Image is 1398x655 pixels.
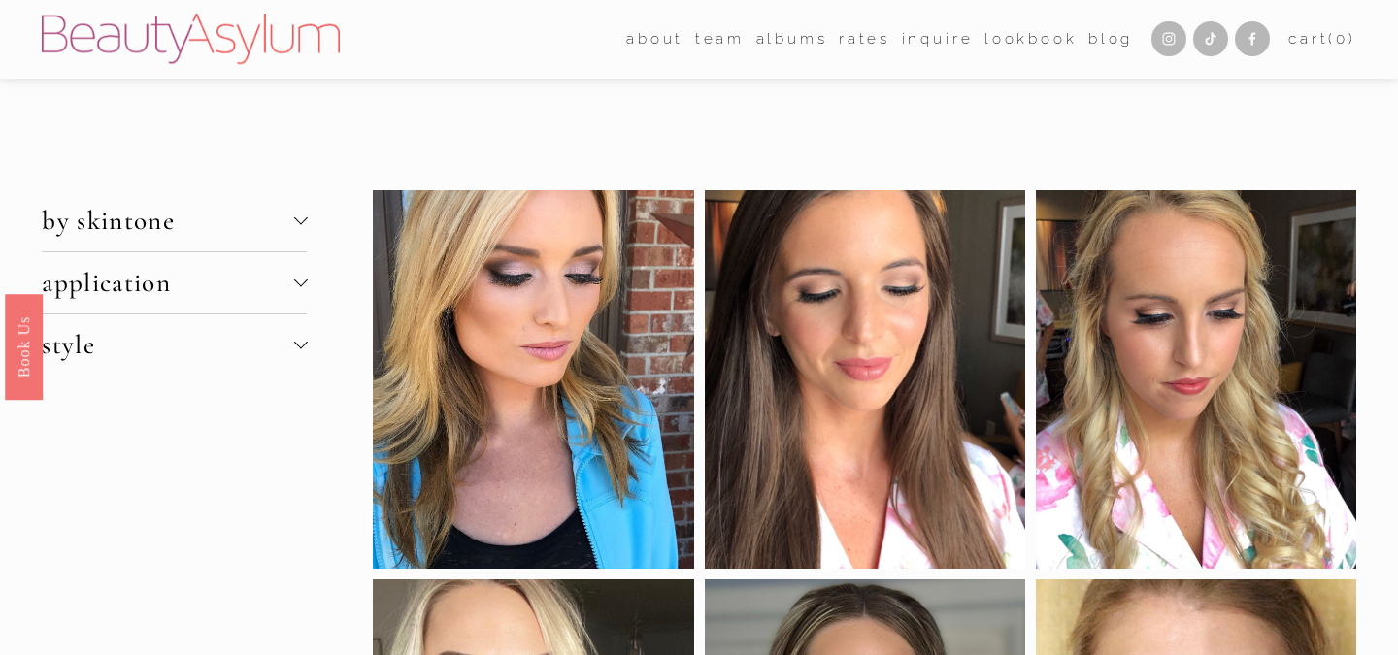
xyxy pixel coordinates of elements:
span: 0 [1336,30,1348,48]
span: application [42,267,293,299]
span: about [626,26,683,52]
a: albums [756,24,828,54]
a: folder dropdown [626,24,683,54]
a: Book Us [5,293,43,399]
span: by skintone [42,205,293,237]
button: application [42,252,307,313]
button: style [42,314,307,376]
span: ( ) [1328,30,1355,48]
a: 0 items in cart [1288,26,1356,52]
a: Lookbook [984,24,1078,54]
span: style [42,329,293,361]
span: team [695,26,745,52]
button: by skintone [42,190,307,251]
a: Instagram [1151,21,1186,56]
a: folder dropdown [695,24,745,54]
img: Beauty Asylum | Bridal Hair &amp; Makeup Charlotte &amp; Atlanta [42,14,340,64]
a: Facebook [1235,21,1270,56]
a: Blog [1088,24,1133,54]
a: TikTok [1193,21,1228,56]
a: Rates [839,24,890,54]
a: Inquire [902,24,974,54]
